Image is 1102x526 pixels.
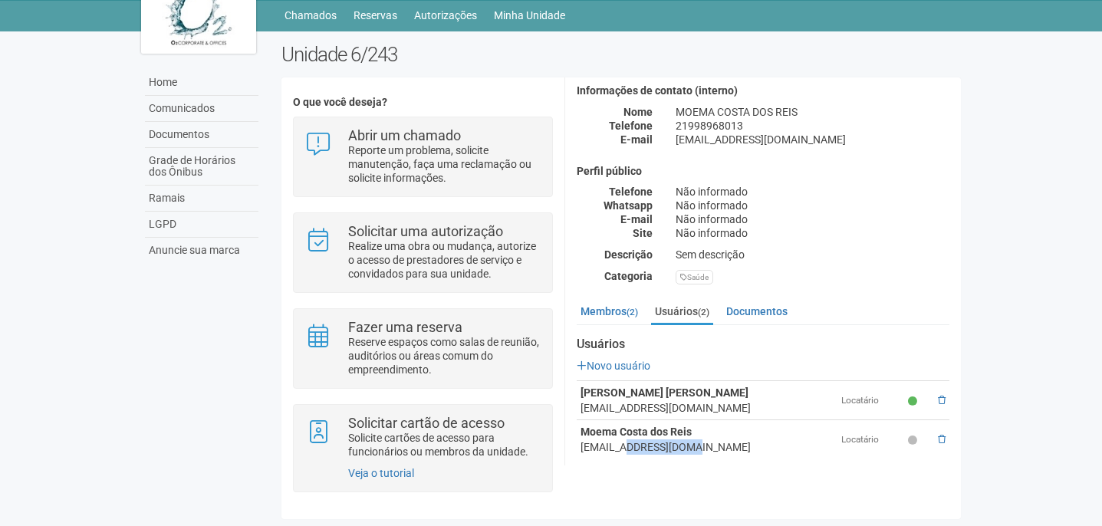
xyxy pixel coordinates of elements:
[664,105,961,119] div: MOEMA COSTA DOS REIS
[837,420,903,459] td: Locatário
[722,300,791,323] a: Documentos
[354,5,397,26] a: Reservas
[664,226,961,240] div: Não informado
[145,148,258,186] a: Grade de Horários dos Ônibus
[581,439,834,455] div: [EMAIL_ADDRESS][DOMAIN_NAME]
[581,426,692,438] strong: Moema Costa dos Reis
[604,199,653,212] strong: Whatsapp
[348,431,541,459] p: Solicite cartões de acesso para funcionários ou membros da unidade.
[577,166,949,177] h4: Perfil público
[577,360,650,372] a: Novo usuário
[651,300,713,325] a: Usuários(2)
[145,186,258,212] a: Ramais
[348,223,503,239] strong: Solicitar uma autorização
[348,415,505,431] strong: Solicitar cartão de acesso
[623,106,653,118] strong: Nome
[627,307,638,317] small: (2)
[348,335,541,376] p: Reserve espaços como salas de reunião, auditórios ou áreas comum do empreendimento.
[348,239,541,281] p: Realize uma obra ou mudança, autorize o acesso de prestadores de serviço e convidados para sua un...
[577,337,949,351] strong: Usuários
[305,225,541,281] a: Solicitar uma autorização Realize uma obra ou mudança, autorize o acesso de prestadores de serviç...
[664,133,961,146] div: [EMAIL_ADDRESS][DOMAIN_NAME]
[620,133,653,146] strong: E-mail
[145,212,258,238] a: LGPD
[664,119,961,133] div: 21998968013
[293,97,553,108] h4: O que você deseja?
[664,212,961,226] div: Não informado
[676,270,713,284] div: Saúde
[604,270,653,282] strong: Categoria
[664,248,961,261] div: Sem descrição
[581,386,748,399] strong: [PERSON_NAME] [PERSON_NAME]
[145,70,258,96] a: Home
[145,122,258,148] a: Documentos
[414,5,477,26] a: Autorizações
[577,300,642,323] a: Membros(2)
[348,127,461,143] strong: Abrir um chamado
[581,400,834,416] div: [EMAIL_ADDRESS][DOMAIN_NAME]
[908,395,921,408] small: Ativo
[908,434,921,447] small: Pendente
[664,185,961,199] div: Não informado
[281,43,962,66] h2: Unidade 6/243
[145,96,258,122] a: Comunicados
[494,5,565,26] a: Minha Unidade
[620,213,653,225] strong: E-mail
[698,307,709,317] small: (2)
[145,238,258,263] a: Anuncie sua marca
[664,199,961,212] div: Não informado
[305,129,541,185] a: Abrir um chamado Reporte um problema, solicite manutenção, faça uma reclamação ou solicite inform...
[305,416,541,459] a: Solicitar cartão de acesso Solicite cartões de acesso para funcionários ou membros da unidade.
[609,120,653,132] strong: Telefone
[305,321,541,376] a: Fazer uma reserva Reserve espaços como salas de reunião, auditórios ou áreas comum do empreendime...
[604,248,653,261] strong: Descrição
[348,143,541,185] p: Reporte um problema, solicite manutenção, faça uma reclamação ou solicite informações.
[633,227,653,239] strong: Site
[577,85,949,97] h4: Informações de contato (interno)
[285,5,337,26] a: Chamados
[837,381,903,420] td: Locatário
[348,319,462,335] strong: Fazer uma reserva
[348,467,414,479] a: Veja o tutorial
[609,186,653,198] strong: Telefone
